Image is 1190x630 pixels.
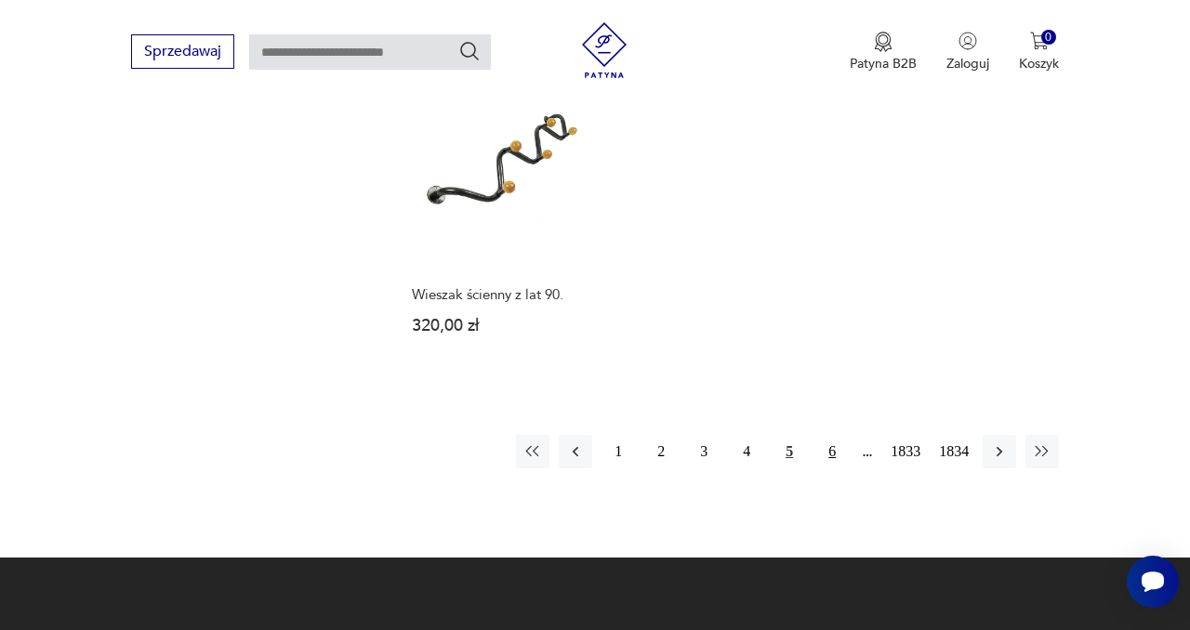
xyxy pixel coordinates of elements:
img: Ikona koszyka [1030,32,1049,50]
button: Patyna B2B [850,32,917,72]
iframe: Smartsupp widget button [1127,556,1179,608]
img: Ikona medalu [874,32,892,52]
button: 2 [644,435,678,468]
p: Koszyk [1019,55,1059,72]
button: 6 [815,435,849,468]
a: Ikona medaluPatyna B2B [850,32,917,72]
button: 0Koszyk [1019,32,1059,72]
a: Sprzedawaj [131,46,234,59]
h3: Wieszak ścienny z lat 90. [412,287,602,303]
button: 5 [773,435,806,468]
button: Szukaj [458,40,481,62]
p: Patyna B2B [850,55,917,72]
img: Patyna - sklep z meblami i dekoracjami vintage [576,22,632,78]
button: 1834 [934,435,973,468]
p: 320,00 zł [412,318,602,334]
p: Zaloguj [946,55,989,72]
button: 3 [687,435,721,468]
a: Wieszak ścienny z lat 90.Wieszak ścienny z lat 90.320,00 zł [403,66,610,370]
button: 1833 [886,435,925,468]
button: 4 [730,435,763,468]
div: 0 [1041,30,1057,46]
button: Sprzedawaj [131,34,234,69]
button: 1 [602,435,635,468]
button: Zaloguj [946,32,989,72]
img: Ikonka użytkownika [959,32,977,50]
